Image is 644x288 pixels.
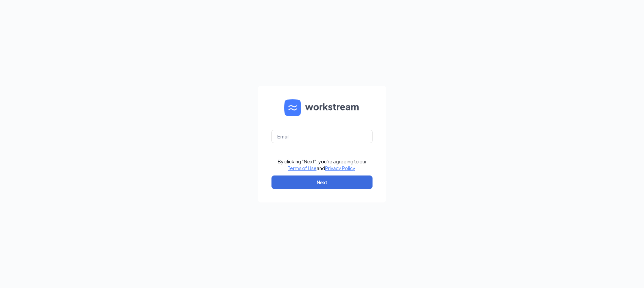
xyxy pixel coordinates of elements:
[325,165,355,171] a: Privacy Policy
[271,175,373,189] button: Next
[288,165,317,171] a: Terms of Use
[278,158,367,171] div: By clicking "Next", you're agreeing to our and .
[271,130,373,143] input: Email
[284,99,360,116] img: WS logo and Workstream text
